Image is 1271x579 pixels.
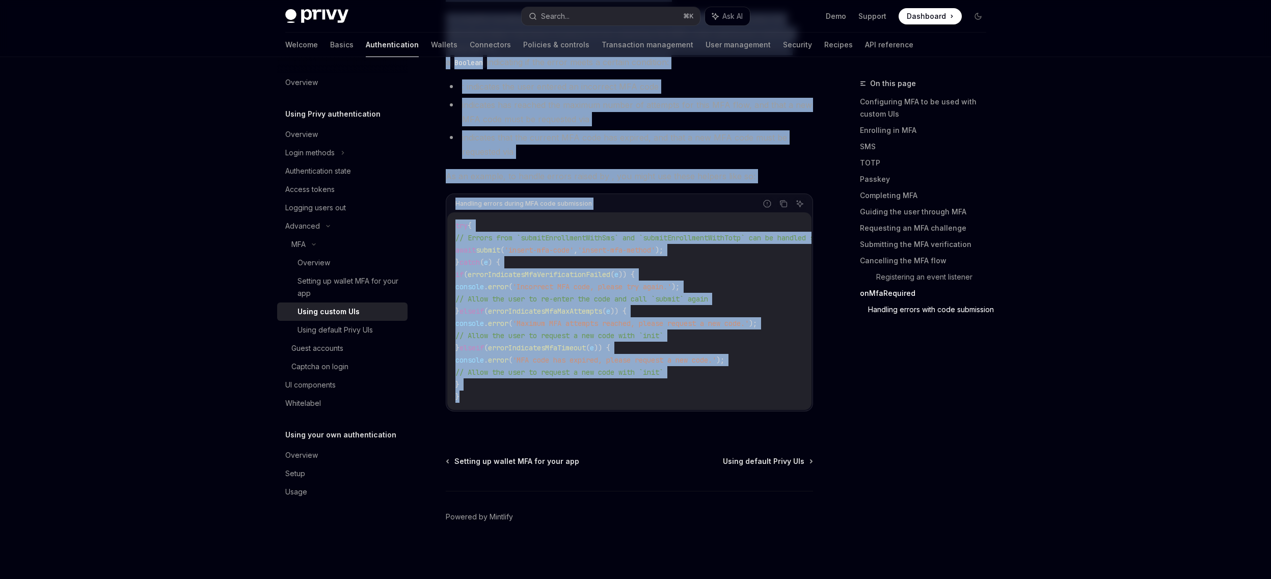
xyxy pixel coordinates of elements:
span: ); [749,319,757,328]
span: Dashboard [907,11,946,21]
span: ⌘ K [683,12,694,20]
a: Support [858,11,886,21]
span: ( [586,343,590,352]
a: Using default Privy UIs [277,321,408,339]
div: Advanced [285,220,320,232]
div: Search... [541,10,570,22]
span: 'insert-mfa-code' [504,245,574,255]
span: } [455,380,459,389]
span: Setting up wallet MFA for your app [454,456,579,466]
span: else [459,343,476,352]
li: : indicates the user entered an incorrect MFA code [446,79,813,94]
span: ); [716,355,724,365]
a: Using custom UIs [277,302,408,321]
span: ( [508,355,512,365]
span: if [455,270,464,279]
a: Policies & controls [523,33,589,57]
button: Report incorrect code [761,197,774,210]
span: )) { [610,307,627,316]
span: Ask AI [722,11,743,21]
button: Toggle dark mode [970,8,986,24]
span: )) { [618,270,635,279]
div: Authentication state [285,165,351,177]
a: Authentication [366,33,419,57]
span: ); [655,245,663,255]
button: Ask AI [705,7,750,25]
a: Connectors [470,33,511,57]
span: try [455,221,468,230]
span: } [455,258,459,267]
a: Recipes [824,33,853,57]
span: await [455,245,476,255]
div: Overview [285,449,318,461]
a: Overview [277,446,408,464]
a: Registering an event listener [876,269,994,285]
a: Requesting an MFA challenge [860,220,994,236]
span: e [606,307,610,316]
span: ( [602,307,606,316]
span: // Allow the user to re-enter the code and call `submit` again [455,294,708,304]
a: Configuring MFA to be used with custom UIs [860,94,994,122]
div: Setting up wallet MFA for your app [298,275,401,299]
span: On this page [870,77,916,90]
span: errorIndicatesMfaVerificationFailed [468,270,610,279]
span: } [455,392,459,401]
span: Using default Privy UIs [723,456,804,466]
li: indicates that the current MFA code has expired, and that a new MFA code must be requested via [446,130,813,159]
div: Setup [285,467,305,480]
a: User management [706,33,771,57]
span: . [484,282,488,291]
span: ) { [488,258,500,267]
span: // Allow the user to request a new code with `init` [455,331,663,340]
span: ( [508,282,512,291]
a: Handling errors with code submission [868,301,994,318]
div: Handling errors during MFA code submission [455,197,592,210]
h5: Using Privy authentication [285,108,381,120]
a: Cancelling the MFA flow [860,253,994,269]
div: Overview [298,257,330,269]
span: error [488,319,508,328]
span: ( [464,270,468,279]
a: Wallets [431,33,457,57]
span: , [574,245,578,255]
span: console [455,319,484,328]
a: Overview [277,125,408,144]
span: error [488,355,508,365]
a: Transaction management [602,33,693,57]
div: Overview [285,128,318,141]
div: Using custom UIs [298,306,360,318]
div: Whitelabel [285,397,321,409]
a: Setup [277,464,408,483]
span: ( [500,245,504,255]
a: Overview [277,254,408,272]
span: errorIndicatesMfaTimeout [488,343,586,352]
a: Whitelabel [277,394,408,412]
div: Overview [285,76,318,89]
span: else [459,307,476,316]
div: Usage [285,486,307,498]
span: submit [476,245,500,255]
span: As an example, to handle errors raised by , you might use these helpers like so: [446,169,813,183]
span: ( [480,258,484,267]
span: // Allow the user to request a new code with `init` [455,368,663,377]
a: API reference [865,33,913,57]
div: Guest accounts [291,342,343,354]
span: } [455,307,459,316]
span: { [468,221,472,230]
span: e [614,270,618,279]
button: Copy the contents from the code block [777,197,790,210]
a: Logging users out [277,199,408,217]
span: )) { [594,343,610,352]
h5: Using your own authentication [285,429,396,441]
a: Authentication state [277,162,408,180]
span: ( [508,319,512,328]
a: Security [783,33,812,57]
div: UI components [285,379,336,391]
span: errorIndicatesMfaMaxAttempts [488,307,602,316]
a: Captcha on login [277,357,408,376]
span: ); [671,282,680,291]
span: 'MFA code has expired, please request a new code.' [512,355,716,365]
span: ( [484,343,488,352]
img: dark logo [285,9,348,23]
span: . [484,355,488,365]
